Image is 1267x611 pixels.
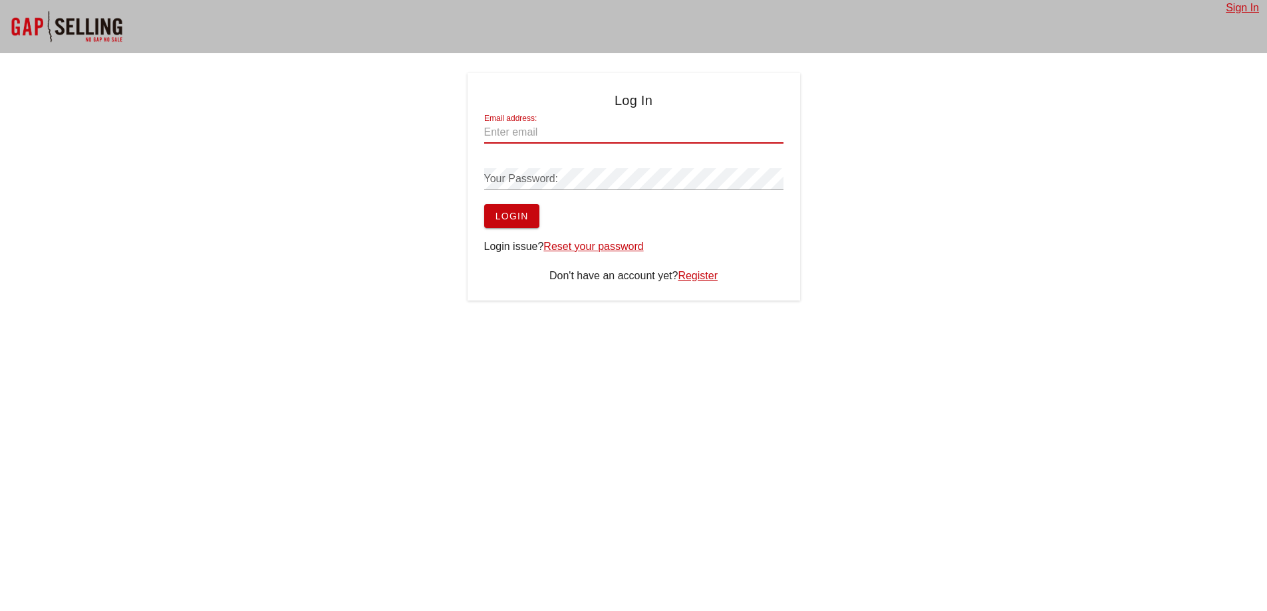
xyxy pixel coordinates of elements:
span: Login [495,211,529,221]
div: Login issue? [484,239,783,255]
div: Don't have an account yet? [484,268,783,284]
a: Reset your password [543,241,643,252]
a: Register [678,270,718,281]
h4: Log In [484,90,783,111]
a: Sign In [1226,2,1259,13]
input: Enter email [484,122,783,143]
label: Email address: [484,114,537,124]
button: Login [484,204,539,228]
